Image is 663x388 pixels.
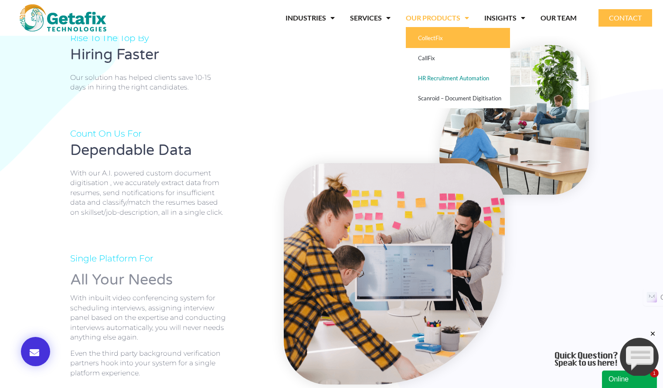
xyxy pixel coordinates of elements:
[286,8,335,28] a: INDUSTRIES
[406,28,510,48] a: CollectFix
[70,142,227,160] h2: Dependable data
[406,48,510,68] a: CallFix
[602,369,659,388] iframe: chat widget
[598,9,652,27] a: CONTACT
[70,73,227,93] p: Our solution has helped clients save 10-15 days in hiring the right candidates.
[609,14,642,21] span: CONTACT
[70,254,227,263] h3: single platform for
[350,8,391,28] a: SERVICES
[541,8,577,28] a: OUR TEAM
[70,129,227,138] h3: count on us for
[70,168,227,217] p: With our A.I. powered custom document digitisation , we accurately extract data from resumes, sen...
[406,68,510,88] a: HR Recruitment Automation
[406,8,469,28] a: OUR PRODUCTS
[70,271,227,289] h2: All your needs
[130,8,577,28] nav: Menu
[70,349,227,378] p: Even the third party background verification partners hook into your system for a single platform...
[70,34,227,42] h3: Rise to the top by
[406,88,510,108] a: Scanroid – Document Digitisation
[70,293,227,342] p: With inbuilt video conferencing system for scheduling interviews, assigning interview panel based...
[20,4,106,31] img: web and mobile application development company
[484,8,525,28] a: INSIGHTS
[555,330,659,376] iframe: chat widget
[70,46,227,64] h2: Hiring faster
[406,28,510,108] ul: OUR PRODUCTS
